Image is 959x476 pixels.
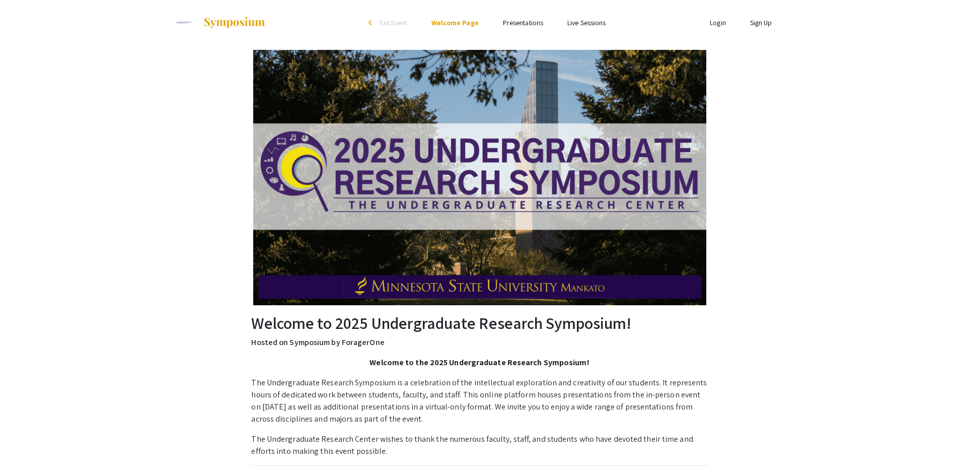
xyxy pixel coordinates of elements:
[251,336,707,349] p: Hosted on Symposium by ForagerOne
[203,17,266,29] img: Symposium by ForagerOne
[175,10,193,35] img: 2025 Undergraduate Research Symposium
[750,18,772,27] a: Sign Up
[380,18,407,27] span: Exit Event
[251,433,707,457] p: The Undergraduate Research Center wishes to thank the numerous faculty, staff, and students who h...
[368,20,375,26] div: arrow_back_ios
[253,50,706,305] img: 2025 Undergraduate Research Symposium
[370,357,589,368] strong: Welcome to the 2025 Undergraduate Research Symposium!
[175,10,266,35] a: 2025 Undergraduate Research Symposium
[567,18,606,27] a: Live Sessions
[251,377,707,425] p: The Undergraduate Research Symposium is a celebration of the intellectual exploration and creativ...
[251,313,707,332] h2: Welcome to 2025 Undergraduate Research Symposium!
[710,18,726,27] a: Login
[503,18,543,27] a: Presentations
[431,18,479,27] a: Welcome Page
